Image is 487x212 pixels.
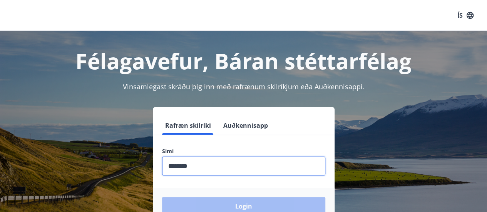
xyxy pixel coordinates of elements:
span: Vinsamlegast skráðu þig inn með rafrænum skilríkjum eða Auðkennisappi. [123,82,365,91]
button: Auðkennisapp [220,116,271,135]
label: Sími [162,147,325,155]
h1: Félagavefur, Báran stéttarfélag [9,46,478,75]
button: Rafræn skilríki [162,116,214,135]
button: ÍS [453,8,478,22]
